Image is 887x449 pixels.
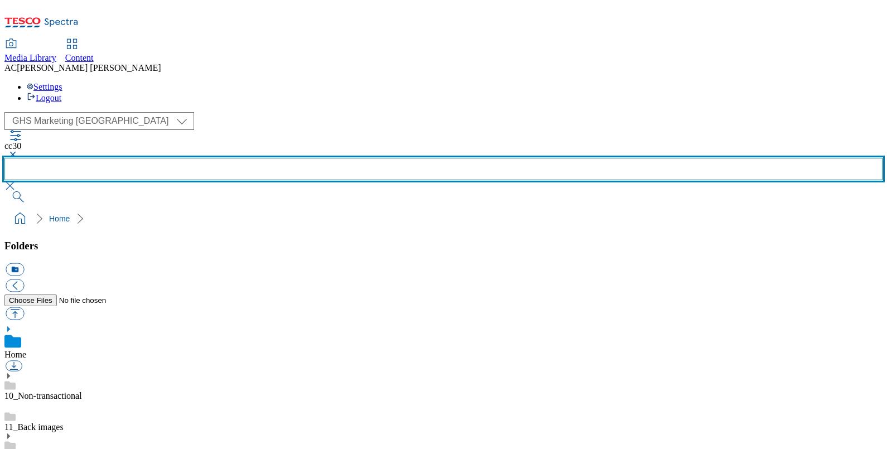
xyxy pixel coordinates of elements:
span: Media Library [4,53,56,62]
nav: breadcrumb [4,208,883,229]
span: Content [65,53,94,62]
a: Home [4,350,26,359]
a: home [11,210,29,228]
a: Home [49,214,70,223]
h3: Folders [4,240,883,252]
span: [PERSON_NAME] [PERSON_NAME] [17,63,161,73]
span: cc30 [4,141,21,151]
a: Settings [27,82,62,91]
a: Logout [27,93,61,103]
a: 10_Non-transactional [4,391,82,400]
a: Content [65,40,94,63]
span: AC [4,63,17,73]
a: Media Library [4,40,56,63]
a: 11_Back images [4,422,64,432]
